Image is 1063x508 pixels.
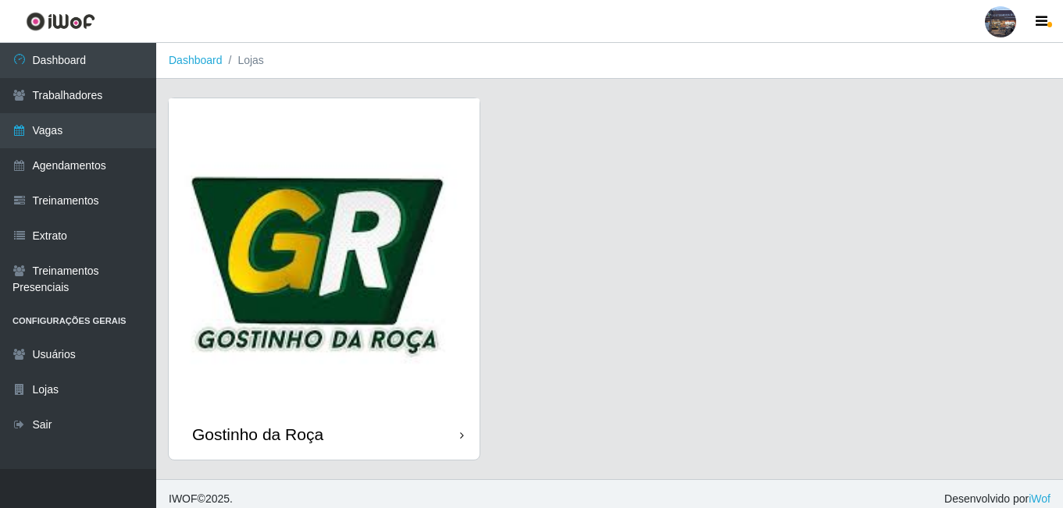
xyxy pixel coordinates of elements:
[223,52,264,69] li: Lojas
[26,12,95,31] img: CoreUI Logo
[192,425,323,444] div: Gostinho da Roça
[169,492,198,505] span: IWOF
[1029,492,1051,505] a: iWof
[169,54,223,66] a: Dashboard
[169,98,480,409] img: cardImg
[156,43,1063,79] nav: breadcrumb
[944,491,1051,507] span: Desenvolvido por
[169,98,480,460] a: Gostinho da Roça
[169,491,233,507] span: © 2025 .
